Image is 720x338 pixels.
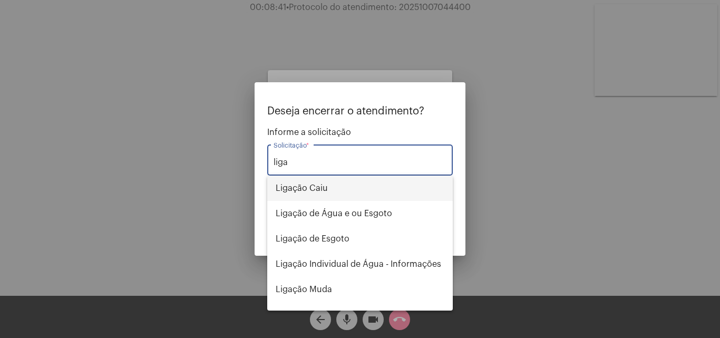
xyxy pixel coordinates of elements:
[267,105,453,117] p: Deseja encerrar o atendimento?
[276,277,444,302] span: Ligação Muda
[276,201,444,226] span: Ligação de Água e ou Esgoto
[276,252,444,277] span: Ligação Individual de Água - Informações
[267,128,453,137] span: Informe a solicitação
[276,302,444,327] span: Religação (informações sobre)
[274,158,446,167] input: Buscar solicitação
[276,176,444,201] span: Ligação Caiu
[276,226,444,252] span: Ligação de Esgoto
